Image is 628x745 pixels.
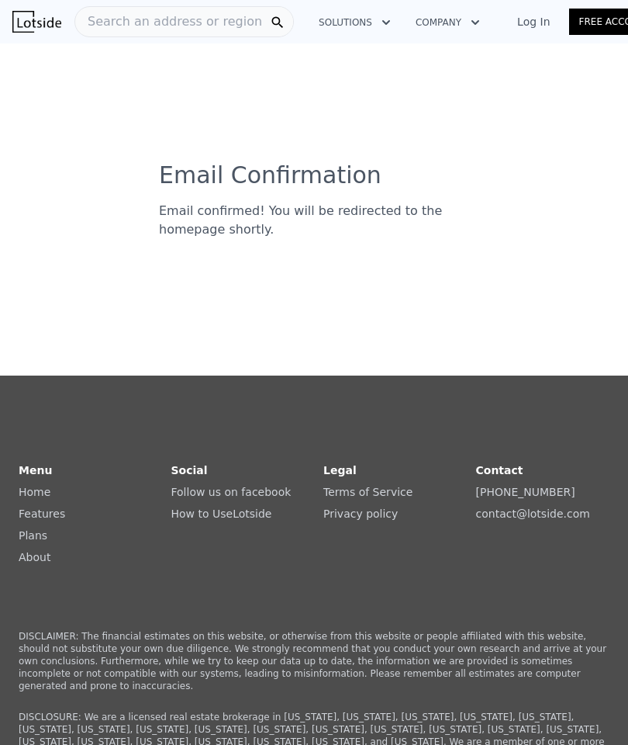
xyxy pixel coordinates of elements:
a: Terms of Service [323,486,412,498]
a: contact@lotside.com [476,508,590,520]
a: Log In [499,14,568,29]
strong: Legal [323,464,357,476]
img: Lotside [12,11,61,33]
a: [PHONE_NUMBER] [476,486,575,498]
a: Follow us on facebook [171,486,292,498]
a: How to UseLotside [171,508,272,520]
a: Privacy policy [323,508,398,520]
a: About [19,551,50,563]
strong: Menu [19,464,52,476]
div: Email confirmed! You will be redirected to the homepage shortly. [159,202,469,239]
a: Plans [19,529,47,542]
h3: Email Confirmation [159,161,469,189]
strong: Social [171,464,208,476]
a: Home [19,486,50,498]
button: Company [403,9,492,36]
span: Search an address or region [75,12,262,31]
strong: Contact [476,464,523,476]
button: Solutions [306,9,403,36]
p: DISCLAIMER: The financial estimates on this website, or otherwise from this website or people aff... [19,630,609,692]
a: Features [19,508,65,520]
